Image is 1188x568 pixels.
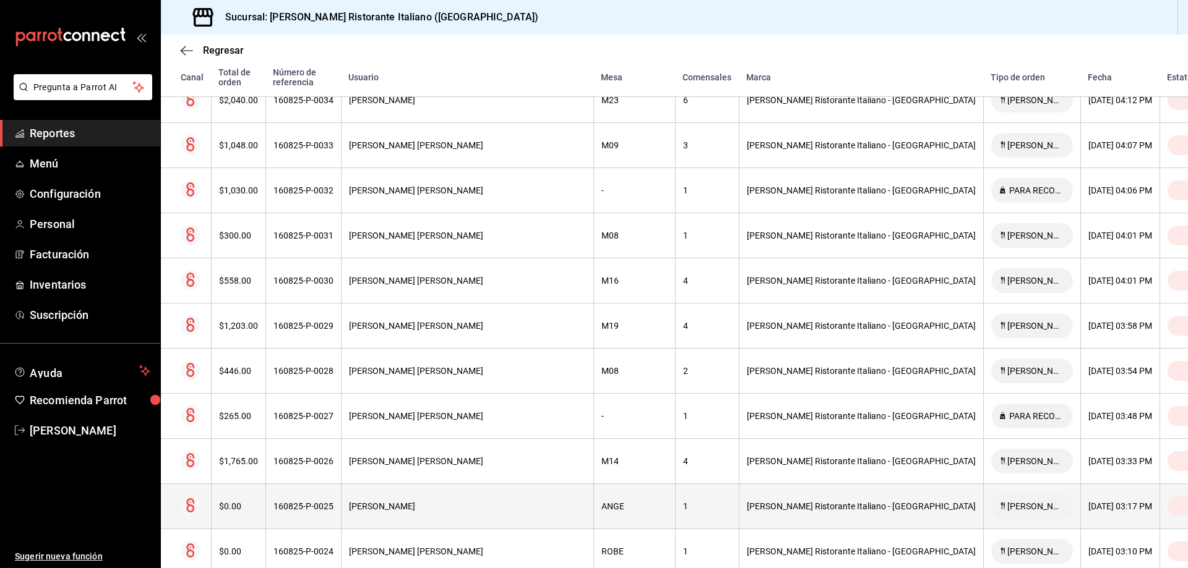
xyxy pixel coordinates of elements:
div: [PERSON_NAME] Ristorante Italiano - [GEOGRAPHIC_DATA] [747,501,976,511]
div: [PERSON_NAME] [PERSON_NAME] [349,546,586,556]
div: 160825-P-0029 [273,321,334,331]
div: [PERSON_NAME] Ristorante Italiano - [GEOGRAPHIC_DATA] [747,456,976,466]
div: ANGE [601,501,668,511]
div: 1 [683,546,731,556]
div: [PERSON_NAME] Ristorante Italiano - [GEOGRAPHIC_DATA] [747,411,976,421]
span: [PERSON_NAME] AQUÍ [1002,546,1068,556]
div: $0.00 [219,546,258,556]
div: Marca [746,72,976,82]
div: 160825-P-0032 [273,185,334,195]
div: 160825-P-0025 [273,501,334,511]
div: 4 [683,276,731,286]
button: Pregunta a Parrot AI [14,74,152,100]
div: [DATE] 03:48 PM [1088,411,1152,421]
div: [PERSON_NAME] [PERSON_NAME] [349,276,586,286]
span: [PERSON_NAME] AQUÍ [1002,95,1068,105]
div: 2 [683,366,731,376]
span: PARA RECOGER [1004,185,1067,195]
div: [PERSON_NAME] Ristorante Italiano - [GEOGRAPHIC_DATA] [747,185,976,195]
div: ROBE [601,546,668,556]
span: [PERSON_NAME] AQUÍ [1002,501,1068,511]
div: Comensales [682,72,731,82]
span: Menú [30,155,150,172]
div: [PERSON_NAME] [349,501,586,511]
div: $1,030.00 [219,185,258,195]
div: [PERSON_NAME] [PERSON_NAME] [349,185,586,195]
div: Fecha [1088,72,1152,82]
div: M23 [601,95,668,105]
div: [DATE] 04:12 PM [1088,95,1152,105]
div: M08 [601,366,668,376]
span: Recomienda Parrot [30,392,150,409]
div: M09 [601,140,668,150]
div: [DATE] 03:33 PM [1088,456,1152,466]
div: $0.00 [219,501,258,511]
span: Sugerir nueva función [15,550,150,563]
div: [PERSON_NAME] [PERSON_NAME] [349,231,586,240]
div: Usuario [348,72,586,82]
div: 160825-P-0031 [273,231,334,240]
span: PARA RECOGER [1004,411,1067,421]
div: [PERSON_NAME] Ristorante Italiano - [GEOGRAPHIC_DATA] [747,276,976,286]
div: [PERSON_NAME] Ristorante Italiano - [GEOGRAPHIC_DATA] [747,231,976,240]
div: [DATE] 03:17 PM [1088,501,1152,511]
div: [DATE] 04:06 PM [1088,185,1152,195]
div: [PERSON_NAME] Ristorante Italiano - [GEOGRAPHIC_DATA] [747,321,976,331]
div: $558.00 [219,276,258,286]
div: - [601,185,668,195]
span: [PERSON_NAME] [30,422,150,439]
div: [PERSON_NAME] [PERSON_NAME] [349,411,586,421]
div: $1,203.00 [219,321,258,331]
span: [PERSON_NAME] AQUÍ [1002,276,1068,286]
div: [DATE] 03:58 PM [1088,321,1152,331]
span: Inventarios [30,276,150,293]
div: [PERSON_NAME] [349,95,586,105]
div: Número de referencia [273,67,334,87]
div: M08 [601,231,668,240]
div: [PERSON_NAME] [PERSON_NAME] [349,456,586,466]
span: [PERSON_NAME] AQUÍ [1002,231,1068,240]
span: [PERSON_NAME] AQUÍ [1002,140,1068,150]
div: [PERSON_NAME] Ristorante Italiano - [GEOGRAPHIC_DATA] [747,366,976,376]
div: 4 [683,321,731,331]
div: 160825-P-0034 [273,95,334,105]
div: Total de orden [218,67,258,87]
div: 1 [683,411,731,421]
div: [DATE] 03:54 PM [1088,366,1152,376]
span: Regresar [203,45,244,56]
div: $265.00 [219,411,258,421]
div: 3 [683,140,731,150]
div: 160825-P-0024 [273,546,334,556]
div: 1 [683,185,731,195]
div: [PERSON_NAME] [PERSON_NAME] [349,321,586,331]
div: 160825-P-0026 [273,456,334,466]
span: [PERSON_NAME] AQUÍ [1002,366,1068,376]
h3: Sucursal: [PERSON_NAME] Ristorante Italiano ([GEOGRAPHIC_DATA]) [215,10,538,25]
div: M19 [601,321,668,331]
div: [DATE] 04:01 PM [1088,231,1152,240]
div: $2,040.00 [219,95,258,105]
div: 160825-P-0028 [273,366,334,376]
div: $300.00 [219,231,258,240]
a: Pregunta a Parrot AI [9,90,152,103]
span: Facturación [30,246,150,263]
div: 6 [683,95,731,105]
span: Personal [30,216,150,232]
span: Ayuda [30,363,134,378]
div: M14 [601,456,668,466]
div: 1 [683,231,731,240]
div: [DATE] 03:10 PM [1088,546,1152,556]
span: [PERSON_NAME] AQUÍ [1002,456,1068,466]
button: Regresar [181,45,244,56]
div: Canal [181,72,204,82]
div: M16 [601,276,668,286]
span: Suscripción [30,307,150,323]
div: Tipo de orden [991,72,1073,82]
div: - [601,411,668,421]
span: Reportes [30,125,150,142]
div: 1 [683,501,731,511]
div: 160825-P-0027 [273,411,334,421]
div: [DATE] 04:07 PM [1088,140,1152,150]
div: [PERSON_NAME] Ristorante Italiano - [GEOGRAPHIC_DATA] [747,140,976,150]
div: 4 [683,456,731,466]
